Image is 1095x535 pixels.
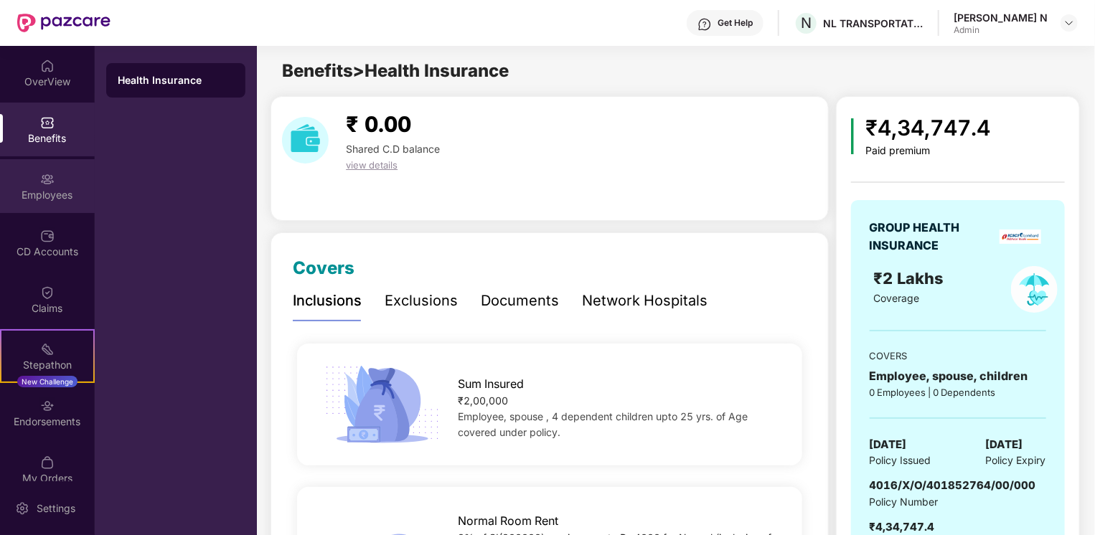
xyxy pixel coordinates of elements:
div: New Challenge [17,376,77,387]
span: 4016/X/O/401852764/00/000 [870,478,1036,492]
span: Policy Expiry [986,453,1046,468]
div: Employee, spouse, children [870,367,1046,385]
span: ₹ 0.00 [346,111,411,137]
div: ₹4,34,747.4 [865,111,990,145]
div: Stepathon [1,358,93,372]
img: svg+xml;base64,PHN2ZyBpZD0iQ2xhaW0iIHhtbG5zPSJodHRwOi8vd3d3LnczLm9yZy8yMDAwL3N2ZyIgd2lkdGg9IjIwIi... [40,285,55,300]
div: Paid premium [865,145,990,157]
div: Get Help [718,17,753,29]
div: NL TRANSPORTATION PRIVATE LIMITED [823,16,924,30]
span: Benefits > Health Insurance [282,60,509,81]
div: Admin [954,24,1048,36]
span: Coverage [873,292,919,304]
img: icon [851,118,855,154]
div: Settings [32,501,80,516]
div: Health Insurance [118,73,234,87]
span: Policy Number [870,496,939,508]
img: svg+xml;base64,PHN2ZyB4bWxucz0iaHR0cDovL3d3dy53My5vcmcvMjAwMC9zdmciIHdpZHRoPSIyMSIgaGVpZ2h0PSIyMC... [40,342,55,356]
img: New Pazcare Logo [17,14,111,32]
span: ₹2 Lakhs [873,269,948,288]
img: insurerLogo [1000,229,1041,244]
span: Employee, spouse , 4 dependent children upto 25 yrs. of Age covered under policy. [458,410,748,438]
div: [PERSON_NAME] N [954,11,1048,24]
img: svg+xml;base64,PHN2ZyBpZD0iRW1wbG95ZWVzIiB4bWxucz0iaHR0cDovL3d3dy53My5vcmcvMjAwMC9zdmciIHdpZHRoPS... [40,172,55,186]
div: Documents [481,290,559,312]
span: [DATE] [870,436,907,453]
img: svg+xml;base64,PHN2ZyBpZD0iQ0RfQWNjb3VudHMiIGRhdGEtbmFtZT0iQ0QgQWNjb3VudHMiIHhtbG5zPSJodHRwOi8vd3... [40,229,55,243]
img: svg+xml;base64,PHN2ZyBpZD0iSGVscC0zMngzMiIgeG1sbnM9Imh0dHA6Ly93d3cudzMub3JnLzIwMDAvc3ZnIiB3aWR0aD... [697,17,712,32]
img: svg+xml;base64,PHN2ZyBpZD0iRHJvcGRvd24tMzJ4MzIiIHhtbG5zPSJodHRwOi8vd3d3LnczLm9yZy8yMDAwL3N2ZyIgd2... [1063,17,1075,29]
span: view details [346,159,398,171]
span: N [801,14,812,32]
div: GROUP HEALTH INSURANCE [870,219,995,255]
img: svg+xml;base64,PHN2ZyBpZD0iRW5kb3JzZW1lbnRzIiB4bWxucz0iaHR0cDovL3d3dy53My5vcmcvMjAwMC9zdmciIHdpZH... [40,399,55,413]
span: Covers [293,257,354,278]
img: policyIcon [1011,266,1058,313]
span: Policy Issued [870,453,931,468]
div: 0 Employees | 0 Dependents [870,385,1046,399]
div: Network Hospitals [582,290,708,312]
span: [DATE] [986,436,1023,453]
span: Normal Room Rent [458,512,558,530]
img: svg+xml;base64,PHN2ZyBpZD0iTXlfT3JkZXJzIiBkYXRhLW5hbWU9Ik15IE9yZGVycyIgeG1sbnM9Imh0dHA6Ly93d3cudz... [40,455,55,470]
span: Shared C.D balance [346,143,440,155]
img: svg+xml;base64,PHN2ZyBpZD0iQmVuZWZpdHMiIHhtbG5zPSJodHRwOi8vd3d3LnczLm9yZy8yMDAwL3N2ZyIgd2lkdGg9Ij... [40,115,55,130]
img: icon [320,361,444,448]
img: svg+xml;base64,PHN2ZyBpZD0iSG9tZSIgeG1sbnM9Imh0dHA6Ly93d3cudzMub3JnLzIwMDAvc3ZnIiB3aWR0aD0iMjAiIG... [40,59,55,73]
img: download [282,117,329,164]
span: Sum Insured [458,375,524,393]
div: COVERS [870,349,1046,363]
div: Inclusions [293,290,362,312]
img: svg+xml;base64,PHN2ZyBpZD0iU2V0dGluZy0yMHgyMCIgeG1sbnM9Imh0dHA6Ly93d3cudzMub3JnLzIwMDAvc3ZnIiB3aW... [15,501,29,516]
div: ₹2,00,000 [458,393,779,409]
div: Exclusions [385,290,458,312]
